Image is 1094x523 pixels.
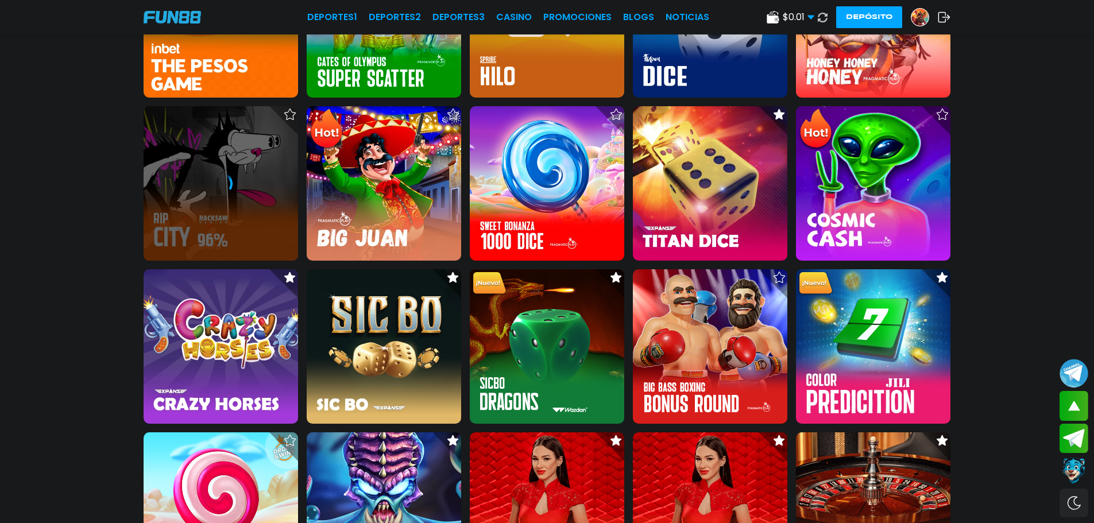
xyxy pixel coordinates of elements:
button: Depósito [836,6,902,28]
button: scroll up [1060,391,1088,421]
button: Join telegram [1060,424,1088,454]
img: Sic Bo Dragons [470,269,624,424]
a: Avatar [911,8,938,26]
a: CASINO [496,10,532,24]
button: Contact customer service [1060,456,1088,486]
a: Promociones [543,10,612,24]
a: Deportes3 [432,10,485,24]
img: Big Juan [307,106,461,261]
a: BLOGS [623,10,654,24]
a: NOTICIAS [666,10,709,24]
img: Color Prediction [796,269,950,424]
img: Hot [308,107,345,152]
img: Hot [797,107,834,152]
a: Deportes2 [369,10,421,24]
span: $ 0.01 [783,10,814,24]
img: Sic Bo [307,269,461,424]
img: Cosmic Cash [796,106,950,261]
img: Big Bass Boxing Bonus Round [633,269,787,424]
button: Join telegram channel [1060,358,1088,388]
img: Company Logo [144,11,201,24]
a: Deportes1 [307,10,357,24]
img: New [471,270,508,297]
img: Avatar [911,9,929,26]
img: Titan Dice [633,106,787,261]
img: Sweet Bonanza 1000 Dice [470,106,624,261]
img: New [797,270,834,297]
div: Switch theme [1060,489,1088,517]
img: Crazy Horses [144,269,298,424]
